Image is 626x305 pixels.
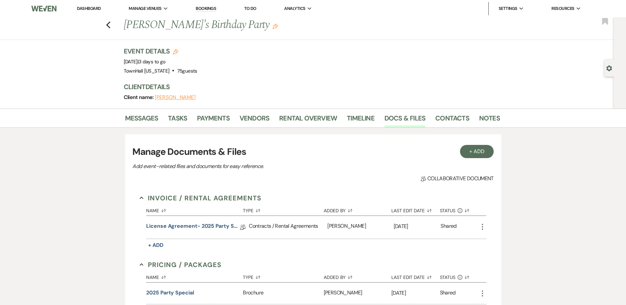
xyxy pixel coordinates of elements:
a: Messages [125,113,158,127]
div: Contracts / Rental Agreements [249,216,327,239]
a: Notes [479,113,500,127]
button: Last Edit Date [391,203,440,216]
span: 3 days to go [139,58,165,65]
button: Type [243,203,323,216]
div: [PERSON_NAME] [327,216,393,239]
a: Payments [197,113,230,127]
button: Added By [324,203,391,216]
span: + Add [148,242,163,249]
button: Invoice / Rental Agreements [140,193,261,203]
button: Edit [273,23,278,29]
button: + Add [460,145,494,158]
button: Open lead details [606,65,612,71]
img: Weven Logo [31,2,56,16]
div: [PERSON_NAME] [324,283,391,304]
a: License Agreement- 2025 Party Special [146,222,240,232]
button: Added By [324,270,391,282]
button: Type [243,270,323,282]
h3: Event Details [124,47,197,56]
a: Tasks [168,113,187,127]
p: [DATE] [394,222,441,231]
p: Add event–related files and documents for easy reference. [132,162,363,171]
button: [PERSON_NAME] [155,95,196,100]
button: Last Edit Date [391,270,440,282]
p: [DATE] [391,289,440,297]
span: Manage Venues [129,5,161,12]
a: Dashboard [77,6,101,11]
button: Name [146,203,243,216]
a: Bookings [196,6,216,12]
span: Status [440,275,456,280]
span: 75 guests [177,68,197,74]
span: [DATE] [124,58,166,65]
span: Settings [499,5,517,12]
span: Analytics [284,5,305,12]
div: Shared [440,289,456,298]
button: Status [440,203,478,216]
h3: Client Details [124,82,493,91]
span: TownHall [US_STATE] [124,68,170,74]
a: Timeline [347,113,375,127]
div: Shared [441,222,456,232]
a: Vendors [240,113,269,127]
a: Docs & Files [384,113,425,127]
h3: Manage Documents & Files [132,145,493,159]
span: Collaborative document [421,175,493,183]
span: Client name: [124,94,155,101]
span: Resources [551,5,574,12]
a: Contacts [435,113,469,127]
div: Brochure [243,283,323,304]
a: To Do [244,6,256,11]
button: Name [146,270,243,282]
span: | [138,58,166,65]
h1: [PERSON_NAME]'s Birthday Party [124,17,419,33]
button: 2025 Party Special [146,289,194,297]
button: Pricing / Packages [140,260,221,270]
button: + Add [146,241,165,250]
span: Status [440,208,456,213]
a: Rental Overview [279,113,337,127]
button: Status [440,270,478,282]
